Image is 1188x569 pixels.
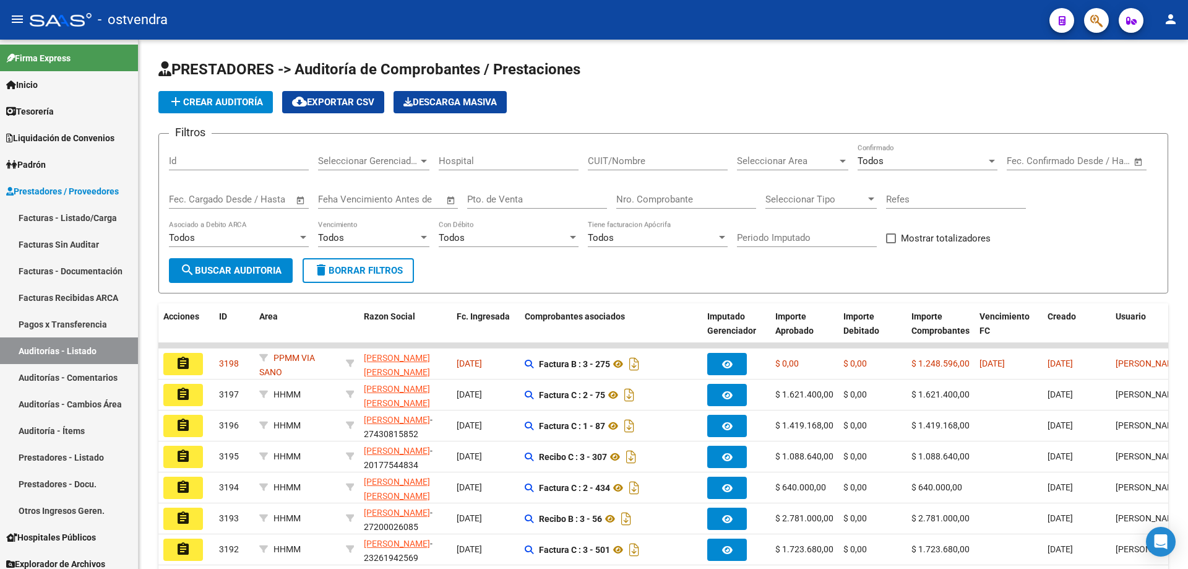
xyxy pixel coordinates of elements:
span: Seleccionar Gerenciador [318,155,418,167]
strong: Factura C : 3 - 501 [539,545,610,555]
mat-icon: assignment [176,356,191,371]
div: - 27272262670 [364,475,447,501]
span: [PERSON_NAME] [1116,358,1182,368]
span: HHMM [273,482,301,492]
span: $ 1.723.680,00 [775,544,833,554]
strong: Factura B : 3 - 275 [539,359,610,369]
span: Descarga Masiva [403,97,497,108]
span: [PERSON_NAME] [1116,482,1182,492]
button: Open calendar [294,193,308,207]
mat-icon: search [180,263,195,277]
button: Descarga Masiva [394,91,507,113]
div: - 20177544834 [364,444,447,470]
span: $ 2.781.000,00 [911,513,970,523]
span: $ 1.621.400,00 [775,389,833,399]
span: [PERSON_NAME] [1116,513,1182,523]
span: Exportar CSV [292,97,374,108]
span: $ 0,00 [843,513,867,523]
span: $ 1.419.168,00 [775,420,833,430]
span: $ 0,00 [775,358,799,368]
span: HHMM [273,544,301,554]
i: Descargar documento [618,509,634,529]
span: [DATE] [1048,451,1073,461]
i: Descargar documento [621,416,637,436]
span: [DATE] [1048,389,1073,399]
input: Fecha fin [230,194,290,205]
span: Usuario [1116,311,1146,321]
i: Descargar documento [623,447,639,467]
div: - 23273105239 [364,382,447,408]
span: HHMM [273,389,301,399]
span: [PERSON_NAME] [PERSON_NAME] [364,477,430,501]
i: Descargar documento [621,385,637,405]
span: $ 1.419.168,00 [911,420,970,430]
span: 3198 [219,358,239,368]
mat-icon: assignment [176,449,191,464]
span: Comprobantes asociados [525,311,625,321]
div: Open Intercom Messenger [1146,527,1176,557]
span: Area [259,311,278,321]
span: [DATE] [1048,420,1073,430]
mat-icon: assignment [176,542,191,557]
span: Inicio [6,78,38,92]
datatable-header-cell: Vencimiento FC [975,303,1043,358]
datatable-header-cell: Creado [1043,303,1111,358]
span: 3192 [219,544,239,554]
span: $ 0,00 [843,389,867,399]
strong: Factura C : 1 - 87 [539,421,605,431]
span: Seleccionar Area [737,155,837,167]
span: Razon Social [364,311,415,321]
button: Open calendar [1132,155,1146,169]
span: [DATE] [457,544,482,554]
span: Creado [1048,311,1076,321]
strong: Factura C : 2 - 75 [539,390,605,400]
span: $ 1.621.400,00 [911,389,970,399]
span: Vencimiento FC [979,311,1030,336]
span: Importe Debitado [843,311,879,336]
span: $ 1.723.680,00 [911,544,970,554]
span: Liquidación de Convenios [6,131,114,145]
button: Open calendar [444,193,458,207]
span: $ 1.088.640,00 [911,451,970,461]
span: Tesorería [6,105,54,118]
span: 3193 [219,513,239,523]
datatable-header-cell: ID [214,303,254,358]
span: $ 1.088.640,00 [775,451,833,461]
span: PPMM VIA SANO [259,353,315,377]
div: - 27200026085 [364,506,447,532]
strong: Recibo B : 3 - 56 [539,514,602,524]
span: Acciones [163,311,199,321]
span: [DATE] [1048,358,1073,368]
span: [DATE] [457,451,482,461]
span: $ 0,00 [843,451,867,461]
span: HHMM [273,451,301,461]
span: [PERSON_NAME] [364,508,430,518]
mat-icon: add [168,94,183,109]
button: Crear Auditoría [158,91,273,113]
span: $ 0,00 [843,482,867,492]
input: Fecha inicio [1007,155,1057,167]
span: 3195 [219,451,239,461]
h3: Filtros [169,124,212,141]
datatable-header-cell: Importe Aprobado [770,303,838,358]
span: Borrar Filtros [314,265,403,276]
span: $ 640.000,00 [775,482,826,492]
span: Importe Aprobado [775,311,814,336]
div: - 23261942569 [364,537,447,563]
span: Todos [439,232,465,243]
span: Importe Comprobantes [911,311,970,336]
datatable-header-cell: Area [254,303,341,358]
span: 3194 [219,482,239,492]
div: - 20293185647 [364,351,447,377]
strong: Factura C : 2 - 434 [539,483,610,493]
span: Hospitales Públicos [6,531,96,544]
input: Fecha inicio [169,194,219,205]
mat-icon: delete [314,263,329,277]
span: [PERSON_NAME] [364,415,430,425]
span: Padrón [6,158,46,172]
mat-icon: cloud_download [292,94,307,109]
span: HHMM [273,513,301,523]
span: ID [219,311,227,321]
span: HHMM [273,420,301,430]
span: [DATE] [1048,513,1073,523]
